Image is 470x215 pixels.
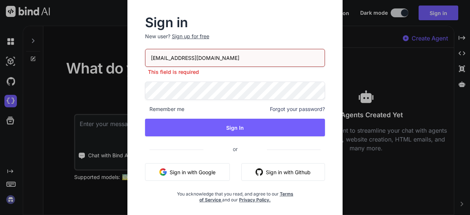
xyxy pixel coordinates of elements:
span: Forgot your password? [270,105,325,113]
img: github [256,168,263,176]
input: Login or Email [145,49,325,67]
p: This field is required [145,68,325,76]
span: or [203,140,267,158]
a: Terms of Service [199,191,293,203]
p: New user? [145,33,325,49]
div: You acknowledge that you read, and agree to our and our [175,187,295,203]
button: Sign in with Google [145,163,230,181]
h2: Sign in [145,17,325,28]
span: Remember me [145,105,184,113]
div: Sign up for free [172,33,209,40]
button: Sign in with Github [241,163,325,181]
img: google [159,168,167,176]
button: Sign In [145,119,325,136]
a: Privacy Policy. [239,197,271,203]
